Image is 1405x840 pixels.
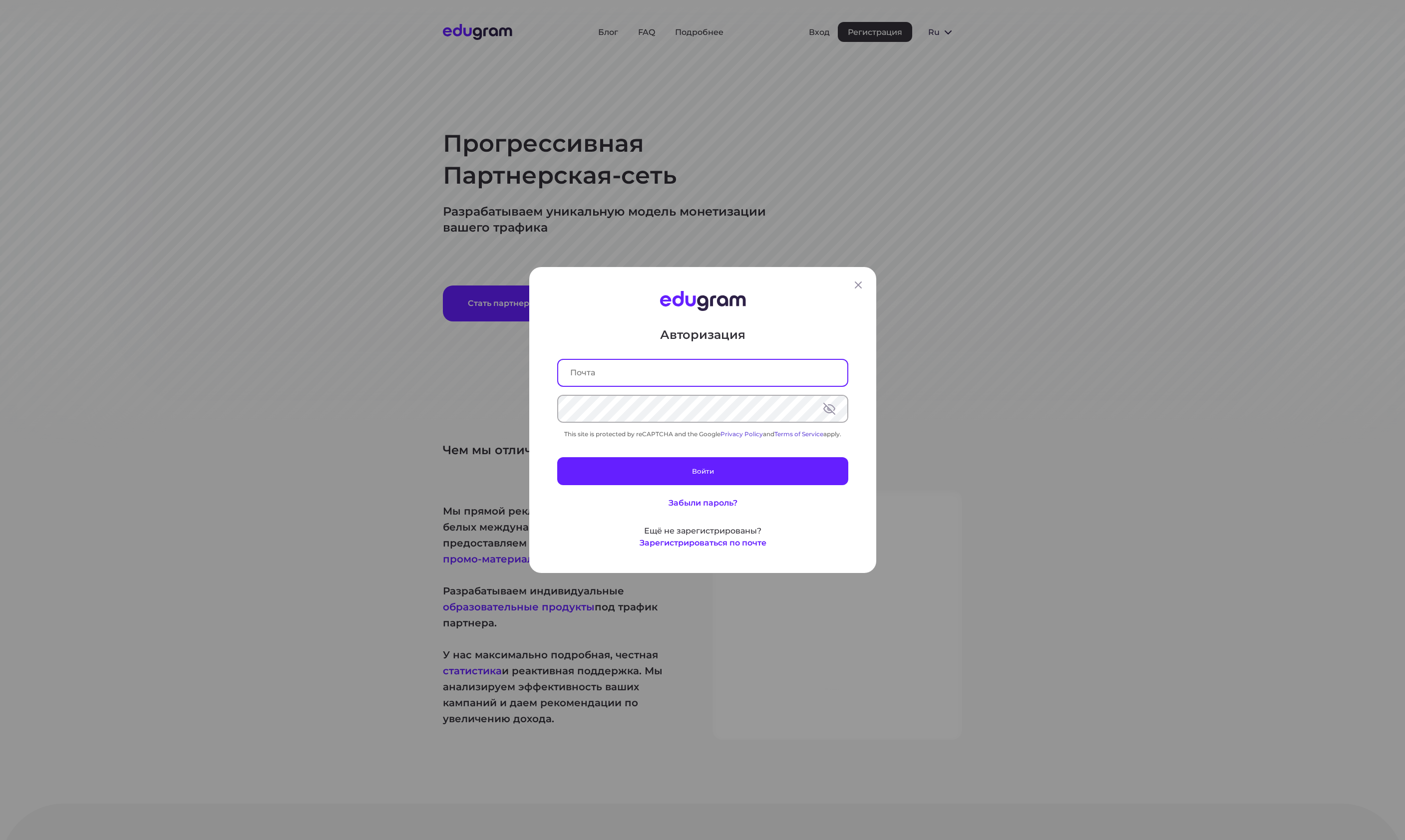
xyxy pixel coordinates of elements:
a: Privacy Policy [720,430,763,438]
img: Edugram Logo [660,291,745,311]
p: Авторизация [557,327,848,343]
div: This site is protected by reCAPTCHA and the Google and apply. [557,430,848,438]
button: Зарегистрироваться по почте [639,537,766,549]
button: Забыли пароль? [668,497,737,509]
p: Ещё не зарегистрированы? [557,525,848,537]
input: Почта [558,360,847,386]
a: Terms of Service [774,430,823,438]
button: Войти [557,457,848,485]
